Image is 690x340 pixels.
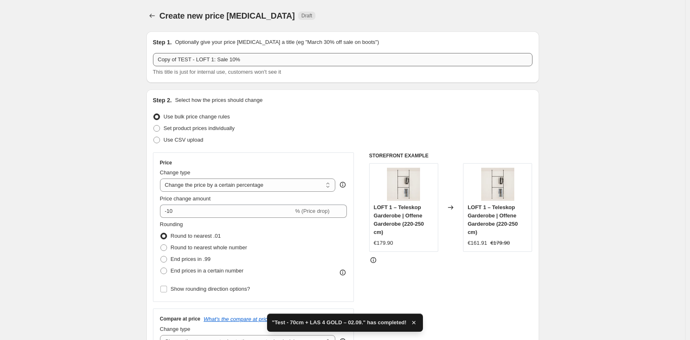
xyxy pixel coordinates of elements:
[468,239,487,247] div: €161.91
[339,181,347,189] div: help
[153,69,281,75] span: This title is just for internal use, customers won't see it
[387,168,420,201] img: offene-garderobe-als-raumtrenner_80x.webp
[160,11,295,20] span: Create new price [MEDICAL_DATA]
[175,96,263,104] p: Select how the prices should change
[171,233,221,239] span: Round to nearest .01
[204,316,274,322] button: What's the compare at price?
[160,221,183,227] span: Rounding
[153,53,532,66] input: 30% off holiday sale
[171,256,211,262] span: End prices in .99
[374,239,393,247] div: €179.90
[160,316,201,322] h3: Compare at price
[160,159,172,166] h3: Price
[369,152,532,159] h6: STOREFRONT EXAMPLE
[171,286,250,292] span: Show rounding direction options?
[490,239,510,247] strike: €179.90
[171,268,244,274] span: End prices in a certain number
[160,195,211,202] span: Price change amount
[481,168,514,201] img: offene-garderobe-als-raumtrenner_80x.webp
[160,326,191,332] span: Change type
[301,12,312,19] span: Draft
[164,137,203,143] span: Use CSV upload
[171,244,247,251] span: Round to nearest whole number
[160,169,191,176] span: Change type
[153,38,172,46] h2: Step 1.
[295,208,329,214] span: % (Price drop)
[160,205,294,218] input: -15
[164,113,230,120] span: Use bulk price change rules
[146,10,158,22] button: Price change jobs
[153,96,172,104] h2: Step 2.
[164,125,235,131] span: Set product prices individually
[272,318,406,327] span: "Test - 70cm + LAS 4 GOLD – 02.09." has completed!
[468,204,518,235] span: LOFT 1 – Teleskop Garderobe | Offene Garderobe (220-250 cm)
[374,204,424,235] span: LOFT 1 – Teleskop Garderobe | Offene Garderobe (220-250 cm)
[175,38,379,46] p: Optionally give your price [MEDICAL_DATA] a title (eg "March 30% off sale on boots")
